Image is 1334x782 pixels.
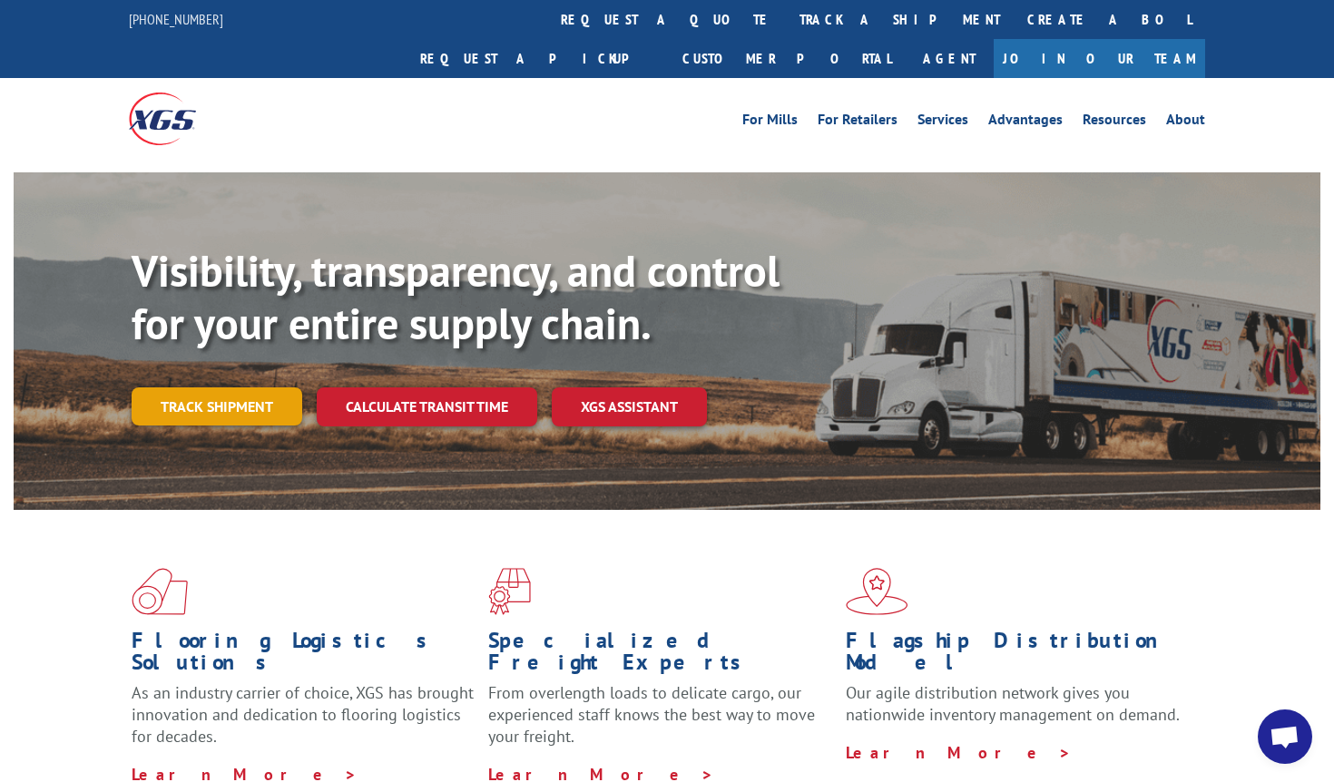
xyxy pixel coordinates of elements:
span: As an industry carrier of choice, XGS has brought innovation and dedication to flooring logistics... [132,682,474,747]
h1: Flooring Logistics Solutions [132,630,475,682]
a: Agent [905,39,994,78]
a: XGS ASSISTANT [552,387,707,426]
h1: Flagship Distribution Model [846,630,1189,682]
div: Open chat [1258,709,1312,764]
a: Advantages [988,112,1063,132]
a: About [1166,112,1205,132]
img: xgs-icon-flagship-distribution-model-red [846,568,908,615]
b: Visibility, transparency, and control for your entire supply chain. [132,242,780,351]
a: [PHONE_NUMBER] [129,10,223,28]
h1: Specialized Freight Experts [488,630,831,682]
a: For Retailers [818,112,898,132]
a: Request a pickup [407,39,669,78]
a: Join Our Team [994,39,1205,78]
a: Track shipment [132,387,302,425]
span: Our agile distribution network gives you nationwide inventory management on demand. [846,682,1180,725]
a: Resources [1083,112,1146,132]
a: Customer Portal [669,39,905,78]
a: For Mills [742,112,798,132]
a: Learn More > [846,742,1072,763]
a: Calculate transit time [317,387,537,426]
a: Services [917,112,968,132]
img: xgs-icon-total-supply-chain-intelligence-red [132,568,188,615]
img: xgs-icon-focused-on-flooring-red [488,568,531,615]
p: From overlength loads to delicate cargo, our experienced staff knows the best way to move your fr... [488,682,831,763]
